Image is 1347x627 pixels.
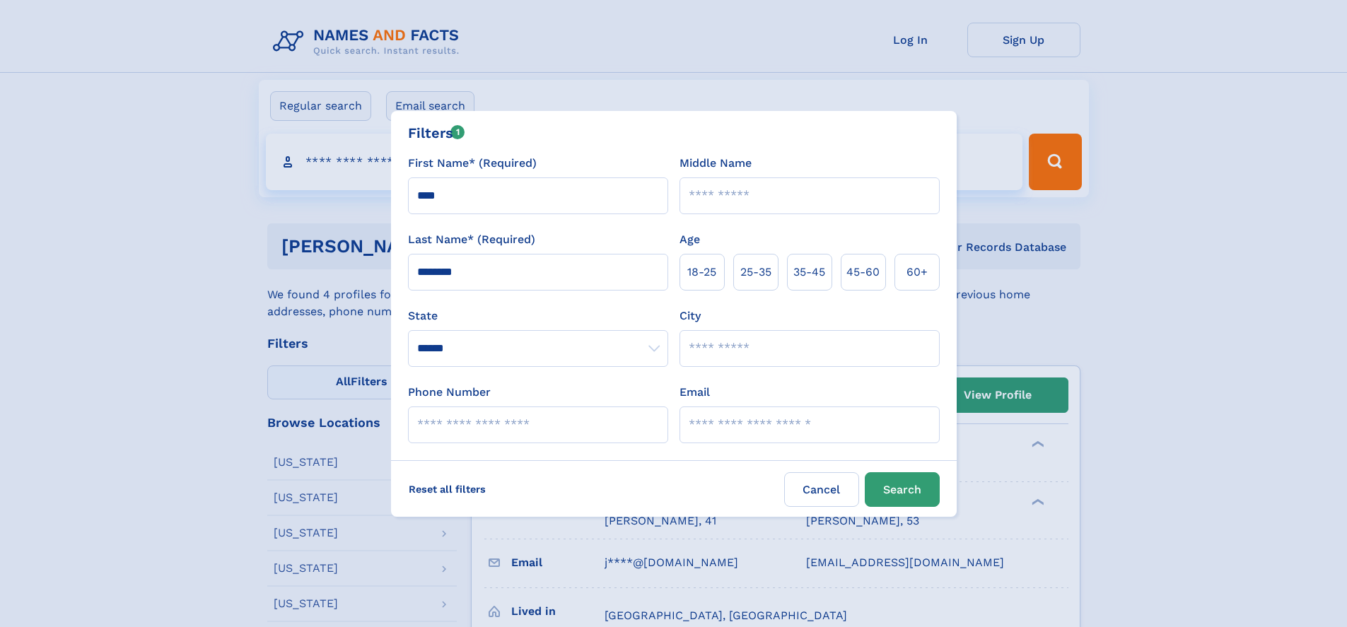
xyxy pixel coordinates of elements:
span: 60+ [906,264,928,281]
label: Phone Number [408,384,491,401]
span: 18‑25 [687,264,716,281]
label: Middle Name [680,155,752,172]
button: Search [865,472,940,507]
span: 25‑35 [740,264,771,281]
label: Age [680,231,700,248]
label: Reset all filters [400,472,495,506]
label: City [680,307,701,324]
label: Last Name* (Required) [408,231,535,248]
span: 45‑60 [846,264,880,281]
label: State [408,307,668,324]
div: Filters [408,122,465,143]
label: First Name* (Required) [408,155,537,172]
label: Cancel [784,472,859,507]
label: Email [680,384,710,401]
span: 35‑45 [793,264,825,281]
